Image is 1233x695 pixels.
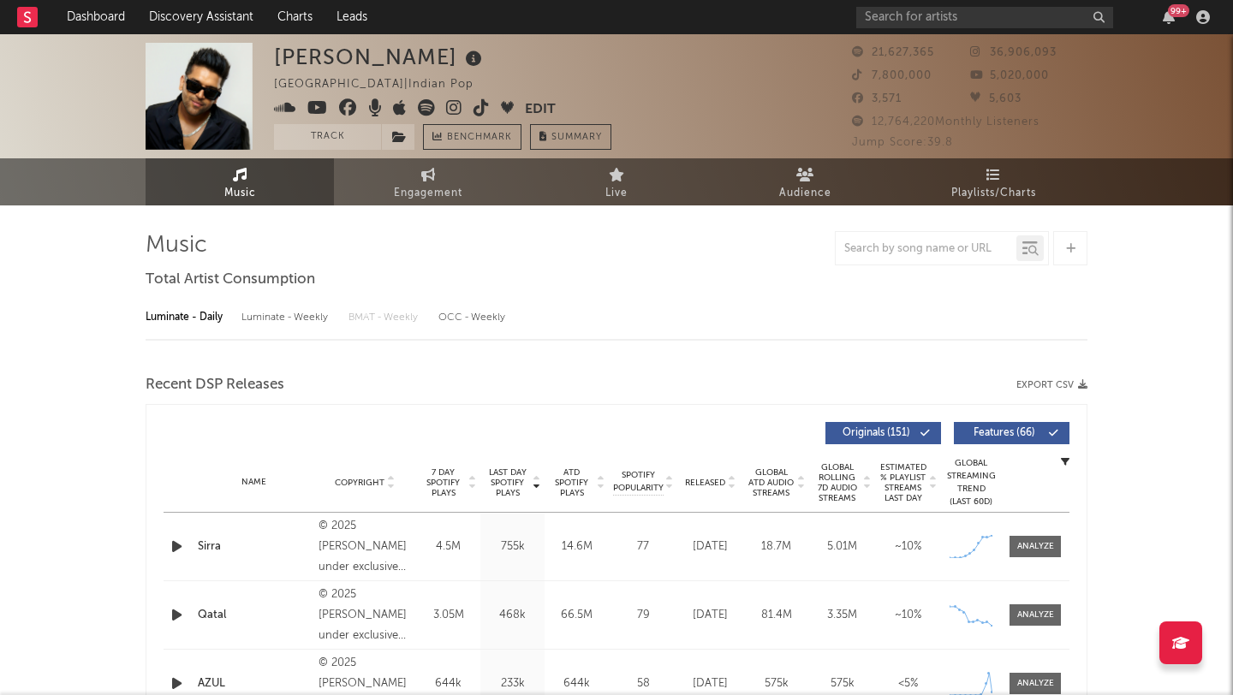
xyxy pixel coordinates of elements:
[748,538,805,555] div: 18.7M
[525,99,556,121] button: Edit
[813,607,871,624] div: 3.35M
[879,538,937,555] div: ~ 10 %
[879,462,926,503] span: Estimated % Playlist Streams Last Day
[852,137,953,148] span: Jump Score: 39.8
[970,70,1049,81] span: 5,020,000
[852,116,1039,128] span: 12,764,220 Monthly Listeners
[319,516,412,578] div: © 2025 [PERSON_NAME] under exclusive license to Warner Music India
[682,675,739,692] div: [DATE]
[198,538,310,555] a: Sirra
[319,585,412,646] div: © 2025 [PERSON_NAME] under exclusive license to Warner Music India
[335,478,384,488] span: Copyright
[682,538,739,555] div: [DATE]
[837,428,915,438] span: Originals ( 151 )
[1168,4,1189,17] div: 99 +
[146,375,284,395] span: Recent DSP Releases
[438,303,507,332] div: OCC - Weekly
[394,183,462,204] span: Engagement
[551,133,602,142] span: Summary
[613,675,673,692] div: 58
[146,158,334,205] a: Music
[605,183,628,204] span: Live
[549,538,605,555] div: 14.6M
[274,124,381,150] button: Track
[146,270,315,290] span: Total Artist Consumption
[813,675,871,692] div: 575k
[970,47,1057,58] span: 36,906,093
[852,47,934,58] span: 21,627,365
[420,675,476,692] div: 644k
[420,467,466,498] span: 7 Day Spotify Plays
[549,607,605,624] div: 66.5M
[530,124,611,150] button: Summary
[423,124,521,150] a: Benchmark
[748,675,805,692] div: 575k
[852,93,902,104] span: 3,571
[856,7,1113,28] input: Search for artists
[485,467,530,498] span: Last Day Spotify Plays
[198,675,310,692] a: AZUL
[836,242,1016,256] input: Search by song name or URL
[613,538,673,555] div: 77
[224,183,256,204] span: Music
[813,538,871,555] div: 5.01M
[711,158,899,205] a: Audience
[485,607,540,624] div: 468k
[146,303,224,332] div: Luminate - Daily
[1163,10,1175,24] button: 99+
[241,303,331,332] div: Luminate - Weekly
[549,467,594,498] span: ATD Spotify Plays
[613,607,673,624] div: 79
[420,607,476,624] div: 3.05M
[334,158,522,205] a: Engagement
[549,675,605,692] div: 644k
[899,158,1087,205] a: Playlists/Charts
[522,158,711,205] a: Live
[951,183,1036,204] span: Playlists/Charts
[954,422,1069,444] button: Features(66)
[748,607,805,624] div: 81.4M
[852,70,932,81] span: 7,800,000
[198,476,310,489] div: Name
[813,462,861,503] span: Global Rolling 7D Audio Streams
[945,457,997,508] div: Global Streaming Trend (Last 60D)
[485,675,540,692] div: 233k
[274,74,493,95] div: [GEOGRAPHIC_DATA] | Indian Pop
[825,422,941,444] button: Originals(151)
[613,469,664,495] span: Spotify Popularity
[485,538,540,555] div: 755k
[447,128,512,148] span: Benchmark
[879,675,937,692] div: <5%
[682,607,739,624] div: [DATE]
[748,467,795,498] span: Global ATD Audio Streams
[198,607,310,624] a: Qatal
[1016,380,1087,390] button: Export CSV
[965,428,1044,438] span: Features ( 66 )
[274,43,486,71] div: [PERSON_NAME]
[420,538,476,555] div: 4.5M
[779,183,831,204] span: Audience
[879,607,937,624] div: ~ 10 %
[685,478,725,488] span: Released
[970,93,1022,104] span: 5,603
